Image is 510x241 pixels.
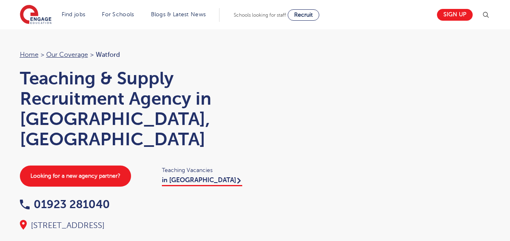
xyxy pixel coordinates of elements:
span: Recruit [294,12,313,18]
span: Watford [96,51,120,58]
a: Looking for a new agency partner? [20,166,131,187]
a: Find jobs [62,11,86,17]
a: Home [20,51,39,58]
span: Schools looking for staff [234,12,286,18]
a: Sign up [437,9,473,21]
span: Teaching Vacancies [162,166,247,175]
a: Our coverage [46,51,88,58]
nav: breadcrumb [20,49,247,60]
h1: Teaching & Supply Recruitment Agency in [GEOGRAPHIC_DATA], [GEOGRAPHIC_DATA] [20,68,247,149]
span: > [41,51,44,58]
a: For Schools [102,11,134,17]
a: Blogs & Latest News [151,11,206,17]
img: Engage Education [20,5,52,25]
a: 01923 281040 [20,198,110,211]
span: > [90,51,94,58]
a: in [GEOGRAPHIC_DATA] [162,176,242,186]
div: [STREET_ADDRESS] [20,220,247,231]
a: Recruit [288,9,319,21]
